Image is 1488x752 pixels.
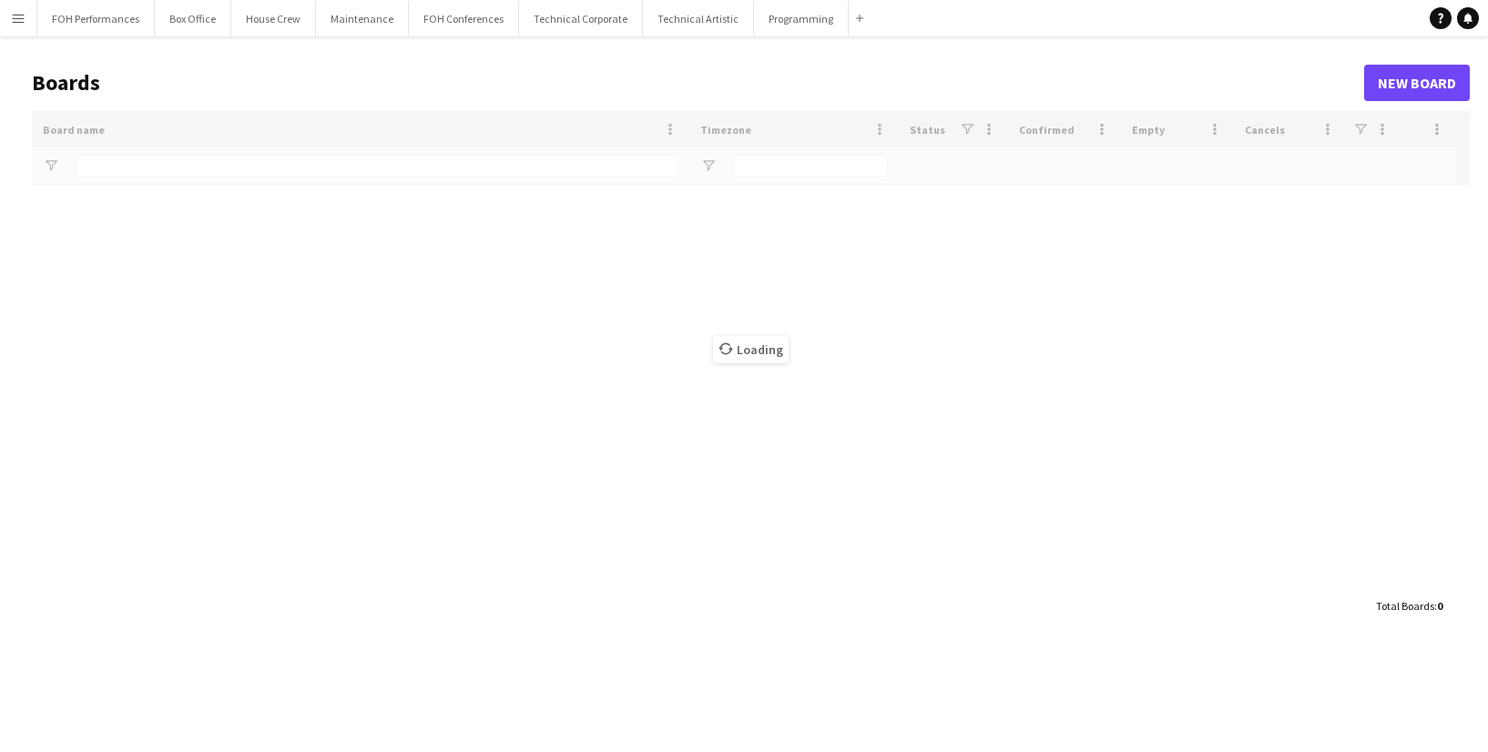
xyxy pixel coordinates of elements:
[32,69,1364,97] h1: Boards
[409,1,519,36] button: FOH Conferences
[1376,599,1434,613] span: Total Boards
[231,1,316,36] button: House Crew
[754,1,849,36] button: Programming
[643,1,754,36] button: Technical Artistic
[1364,65,1470,101] a: New Board
[519,1,643,36] button: Technical Corporate
[37,1,155,36] button: FOH Performances
[1376,588,1442,624] div: :
[155,1,231,36] button: Box Office
[1437,599,1442,613] span: 0
[316,1,409,36] button: Maintenance
[713,336,789,363] span: Loading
